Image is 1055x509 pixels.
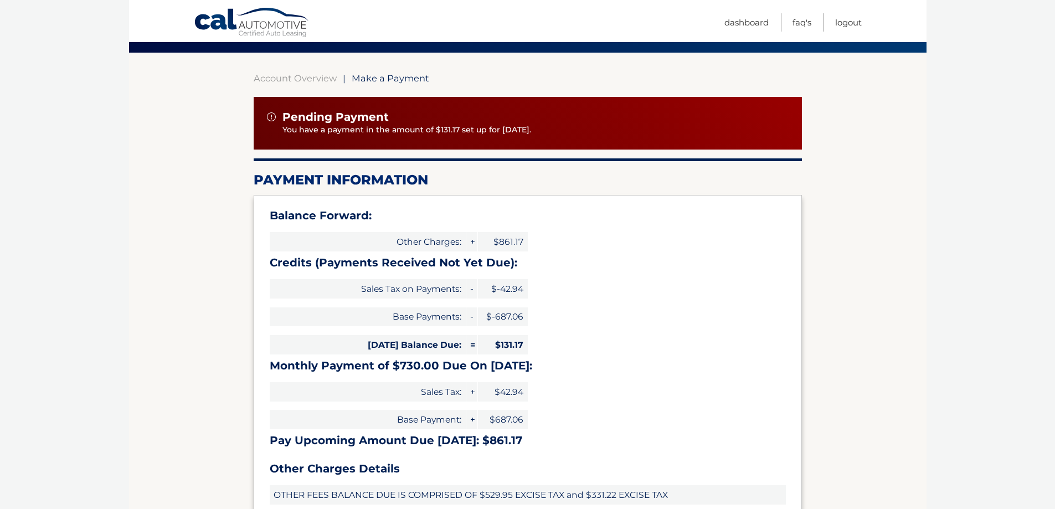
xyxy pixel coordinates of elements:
span: Other Charges: [270,232,466,251]
a: FAQ's [792,13,811,32]
span: $-42.94 [478,279,528,299]
span: + [466,232,477,251]
span: - [466,279,477,299]
span: [DATE] Balance Due: [270,335,466,354]
p: You have a payment in the amount of $131.17 set up for [DATE]. [282,124,789,136]
span: $-687.06 [478,307,528,327]
a: Account Overview [254,73,337,84]
h3: Pay Upcoming Amount Due [DATE]: $861.17 [270,434,786,448]
span: Sales Tax: [270,382,466,402]
span: Base Payments: [270,307,466,327]
h3: Credits (Payments Received Not Yet Due): [270,256,786,270]
img: alert-white.svg [267,112,276,121]
span: + [466,382,477,402]
a: Cal Automotive [194,7,310,39]
span: Sales Tax on Payments: [270,279,466,299]
span: - [466,307,477,327]
span: = [466,335,477,354]
span: $861.17 [478,232,528,251]
h3: Balance Forward: [270,209,786,223]
a: Dashboard [724,13,769,32]
span: $687.06 [478,410,528,429]
span: Pending Payment [282,110,389,124]
span: + [466,410,477,429]
span: $42.94 [478,382,528,402]
h2: Payment Information [254,172,802,188]
span: | [343,73,346,84]
a: Logout [835,13,862,32]
span: OTHER FEES BALANCE DUE IS COMPRISED OF $529.95 EXCISE TAX and $331.22 EXCISE TAX [270,485,786,505]
span: Make a Payment [352,73,429,84]
span: $131.17 [478,335,528,354]
span: Base Payment: [270,410,466,429]
h3: Other Charges Details [270,462,786,476]
h3: Monthly Payment of $730.00 Due On [DATE]: [270,359,786,373]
